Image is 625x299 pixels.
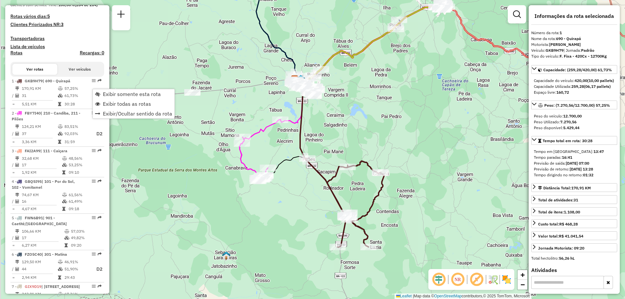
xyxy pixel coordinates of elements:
[531,30,617,36] div: Número da rota:
[40,148,67,153] span: | 111 - Caiçara
[64,236,69,240] i: % de utilização da cubagem
[68,155,101,162] td: 48,56%
[115,8,128,22] a: Nova sessão e pesquisa
[71,228,102,235] td: 57,03%
[556,36,581,41] strong: 690 - Quirapá
[10,44,104,49] h4: Lista de veículos
[64,139,90,145] td: 31:59
[531,183,617,192] a: Distância Total:170,91 KM
[64,243,68,247] i: Tempo total em rota
[15,163,19,167] i: Total de Atividades
[12,206,15,212] td: =
[12,215,67,226] span: 5 -
[12,179,75,190] span: 4 -
[15,87,19,90] i: Distância Total
[544,103,610,108] span: Peso: (7.270,56/12.700,00) 57,25%
[25,252,42,257] span: FZO5C40
[538,245,584,251] div: Jornada Motorista: 09:20
[534,78,615,84] div: Capacidade do veículo:
[98,79,102,83] em: Rota exportada
[42,252,67,257] span: | 301 - Matina
[559,234,583,238] strong: R$ 41.041,54
[21,101,58,107] td: 5,51 KM
[587,78,614,83] strong: (10,00 pallets)
[58,292,63,296] i: % de utilização do peso
[531,111,617,133] div: Peso: (7.270,56/12.700,00) 57,25%
[15,199,19,203] i: Total de Atividades
[574,197,578,202] strong: 31
[413,294,414,298] span: |
[68,206,101,212] td: 09:18
[15,132,19,136] i: Total de Atividades
[64,101,90,107] td: 30:28
[521,271,525,279] span: +
[432,6,449,12] div: Atividade não roteirizada - MERCEARIA BATISTA
[450,272,465,287] span: Ocultar NR
[57,64,102,75] button: Ver veículos
[531,219,617,228] a: Custo total:R$ 468,28
[534,119,615,125] div: Peso Utilizado:
[64,291,90,297] td: 67,36%
[12,162,15,168] td: /
[62,163,67,167] i: % de utilização da cubagem
[538,185,591,191] div: Distância Total:
[531,255,617,261] div: Total hectolitro:
[538,221,578,227] div: Custo total:
[91,92,103,100] p: D2
[12,139,15,145] td: =
[531,101,617,109] a: Peso: (7.270,56/12.700,00) 57,25%
[62,193,67,197] i: % de utilização do peso
[12,274,15,281] td: =
[21,139,58,145] td: 3,36 KM
[64,92,90,100] td: 61,73%
[21,291,58,297] td: 242,81 KM
[21,192,62,198] td: 74,67 KM
[435,5,451,11] div: Atividade não roteirizada - SUPERMERC CORTESIA
[521,280,525,289] span: −
[560,119,576,124] strong: 7.270,56
[12,101,15,107] td: =
[531,36,617,42] div: Nome da rota:
[297,75,305,83] img: 400 UDC Full Guanambi
[549,42,581,47] strong: [PERSON_NAME]
[290,75,299,84] img: CDD Guanambi
[10,36,104,41] h4: Transportadoras
[58,87,63,90] i: % de utilização do peso
[103,91,161,97] span: Exibir somente esta rota
[21,162,62,168] td: 17
[62,156,67,160] i: % de utilização do peso
[435,5,451,11] div: Atividade não roteirizada - GJS COMERCIO DE PRODUTOS ALIMENTICIOS LT
[15,193,19,197] i: Distância Total
[488,274,498,285] img: Fluxo de ruas
[531,146,617,181] div: Tempo total em rota: 30:28
[12,252,67,257] span: 6 -
[15,125,19,129] i: Distância Total
[21,228,64,235] td: 106,66 KM
[92,252,96,256] em: Opções
[68,162,101,168] td: 53,25%
[15,94,19,98] i: Total de Atividades
[12,169,15,176] td: =
[531,65,617,74] a: Capacidade: (259,28/420,00) 61,73%
[41,284,80,289] span: | [STREET_ADDRESS]
[575,78,587,83] strong: 420,00
[91,265,103,273] p: D2
[43,78,70,83] span: | 690 - Quirapá
[92,149,96,153] em: Opções
[12,130,15,138] td: /
[21,265,58,273] td: 44
[534,166,615,172] div: Previsão de retorno:
[12,179,75,190] span: | 101 - Por do Sol, 102 - Vomitamel
[546,48,563,53] strong: GKB9H79
[15,229,19,233] i: Distância Total
[62,199,67,203] i: % de utilização da cubagem
[12,265,15,273] td: /
[560,30,562,35] strong: 1
[531,75,617,98] div: Capacidade: (259,28/420,00) 61,73%
[12,92,15,100] td: /
[184,89,201,96] div: Atividade não roteirizada - Alternativa BR030 ba
[21,259,58,265] td: 129,50 KM
[469,272,484,287] span: Exibir rótulo
[571,185,591,190] span: 170,91 KM
[21,235,64,241] td: 17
